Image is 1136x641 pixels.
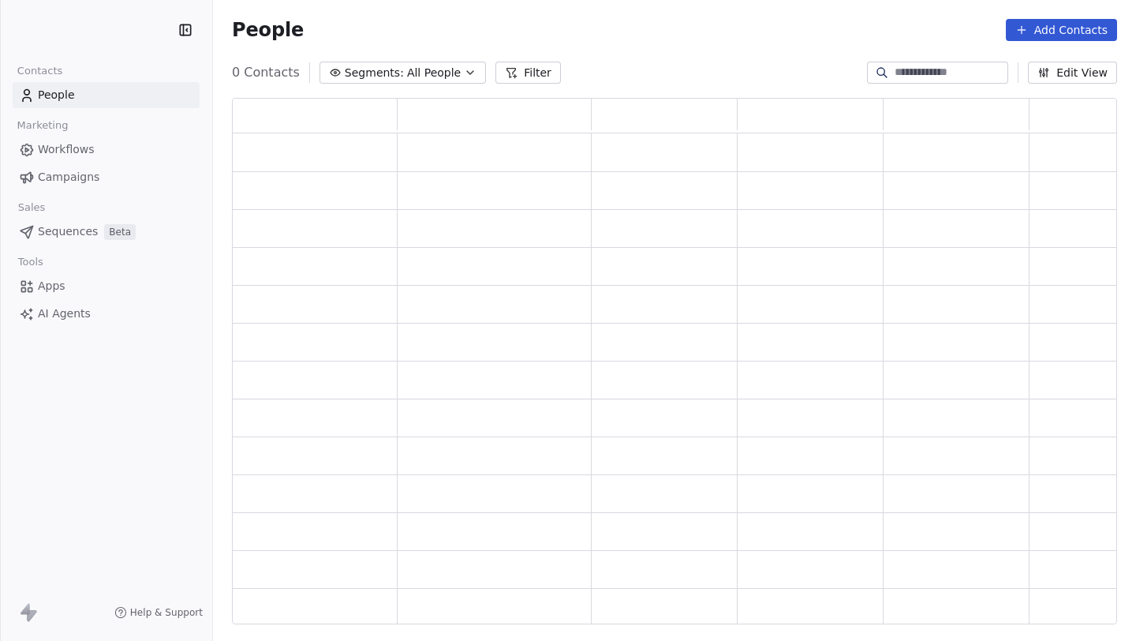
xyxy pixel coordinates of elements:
span: Tools [11,250,50,274]
button: Edit View [1028,62,1117,84]
span: People [38,87,75,103]
span: Segments: [345,65,404,81]
span: Beta [104,224,136,240]
button: Add Contacts [1006,19,1117,41]
span: People [232,18,304,42]
span: Help & Support [130,606,203,619]
span: Marketing [10,114,75,137]
span: Sequences [38,223,98,240]
span: Sales [11,196,52,219]
a: Workflows [13,137,200,163]
span: Campaigns [38,169,99,186]
span: All People [407,65,461,81]
span: Contacts [10,59,69,83]
a: Apps [13,273,200,299]
span: Apps [38,278,65,294]
span: 0 Contacts [232,63,300,82]
span: AI Agents [38,306,91,322]
a: Campaigns [13,164,200,190]
button: Filter [495,62,561,84]
a: People [13,82,200,108]
a: SequencesBeta [13,219,200,245]
a: Help & Support [114,606,203,619]
a: AI Agents [13,301,200,327]
span: Workflows [38,141,95,158]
